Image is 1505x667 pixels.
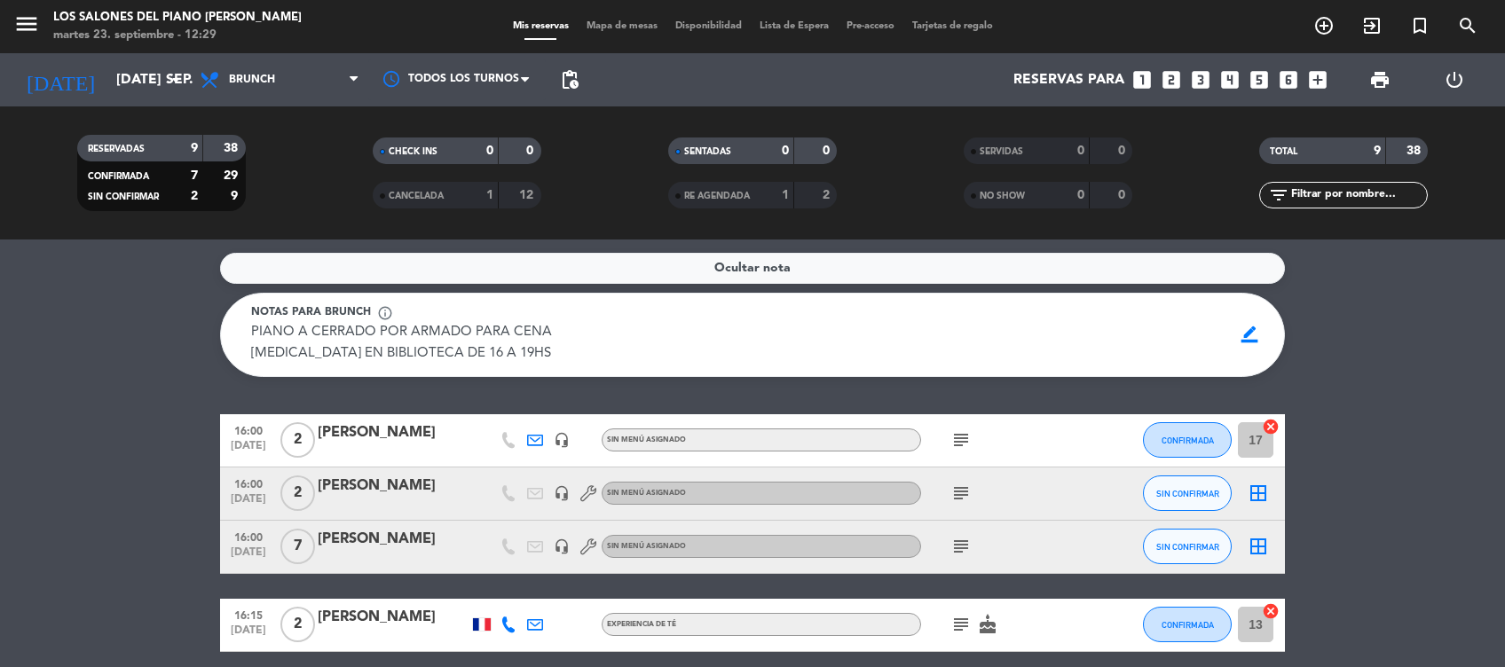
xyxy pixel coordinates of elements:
[88,145,145,153] span: RESERVADAS
[226,420,271,441] span: 16:00
[751,21,838,31] span: Lista de Espera
[13,11,40,37] i: menu
[191,142,198,154] strong: 9
[224,142,241,154] strong: 38
[950,536,972,557] i: subject
[226,527,271,547] span: 16:00
[950,483,972,504] i: subject
[504,21,578,31] span: Mis reservas
[1268,184,1289,206] i: filter_list
[389,147,437,156] span: CHECK INS
[226,546,271,567] span: [DATE]
[903,21,1002,31] span: Tarjetas de regalo
[1289,185,1427,205] input: Filtrar por nombre...
[280,529,315,564] span: 7
[607,543,686,550] span: Sin menú asignado
[1218,68,1241,91] i: looks_4
[1417,53,1492,106] div: LOG OUT
[1156,542,1219,552] span: SIN CONFIRMAR
[1369,69,1391,90] span: print
[554,485,570,501] i: headset_mic
[823,189,833,201] strong: 2
[53,9,302,27] div: Los Salones del Piano [PERSON_NAME]
[1143,529,1232,564] button: SIN CONFIRMAR
[1409,15,1430,36] i: turned_in_not
[977,614,998,635] i: cake
[13,60,107,99] i: [DATE]
[1262,418,1280,436] i: cancel
[607,621,676,628] span: EXPERIENCIA DE TÉ
[838,21,903,31] span: Pre-acceso
[229,74,275,86] span: Brunch
[950,429,972,451] i: subject
[251,304,371,322] span: Notas para brunch
[1077,145,1084,157] strong: 0
[251,326,552,360] span: PIANO A CERRADO POR ARMADO PARA CENA [MEDICAL_DATA] EN BIBLIOTECA DE 16 A 19HS
[231,190,241,202] strong: 9
[318,475,469,498] div: [PERSON_NAME]
[165,69,186,90] i: arrow_drop_down
[666,21,751,31] span: Disponibilidad
[1270,147,1297,156] span: TOTAL
[607,436,686,443] span: Sin menú asignado
[782,145,789,157] strong: 0
[1277,68,1300,91] i: looks_6
[1374,145,1381,157] strong: 9
[1306,68,1329,91] i: add_box
[1143,607,1232,642] button: CONFIRMADA
[280,422,315,458] span: 2
[53,27,302,44] div: martes 23. septiembre - 12:29
[226,605,271,625] span: 16:15
[684,147,731,156] span: SENTADAS
[823,145,833,157] strong: 0
[486,189,493,201] strong: 1
[191,190,198,202] strong: 2
[1189,68,1212,91] i: looks_3
[554,538,570,554] i: headset_mic
[318,606,469,629] div: [PERSON_NAME]
[226,440,271,460] span: [DATE]
[318,528,469,551] div: [PERSON_NAME]
[1457,15,1478,36] i: search
[191,169,198,182] strong: 7
[280,475,315,511] span: 2
[1077,189,1084,201] strong: 0
[13,11,40,43] button: menu
[1143,475,1232,511] button: SIN CONFIRMAR
[519,189,537,201] strong: 12
[280,607,315,642] span: 2
[980,192,1025,200] span: NO SHOW
[226,474,271,494] span: 16:00
[1361,15,1383,36] i: exit_to_app
[389,192,444,200] span: CANCELADA
[1313,15,1335,36] i: add_circle_outline
[1013,72,1124,89] span: Reservas para
[226,624,271,645] span: [DATE]
[782,189,789,201] strong: 1
[554,432,570,448] i: headset_mic
[607,490,686,497] span: Sin menú asignado
[1248,483,1269,504] i: border_all
[1131,68,1154,91] i: looks_one
[578,21,666,31] span: Mapa de mesas
[486,145,493,157] strong: 0
[714,258,791,279] span: Ocultar nota
[1262,602,1280,620] i: cancel
[1233,318,1267,351] span: border_color
[1162,436,1214,445] span: CONFIRMADA
[684,192,750,200] span: RE AGENDADA
[88,172,149,181] span: CONFIRMADA
[980,147,1023,156] span: SERVIDAS
[1118,145,1129,157] strong: 0
[1407,145,1424,157] strong: 38
[1143,422,1232,458] button: CONFIRMADA
[1162,620,1214,630] span: CONFIRMADA
[226,493,271,514] span: [DATE]
[526,145,537,157] strong: 0
[1156,489,1219,498] span: SIN CONFIRMAR
[1444,69,1465,90] i: power_settings_new
[1160,68,1183,91] i: looks_two
[1118,189,1129,201] strong: 0
[1248,68,1271,91] i: looks_5
[559,69,580,90] span: pending_actions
